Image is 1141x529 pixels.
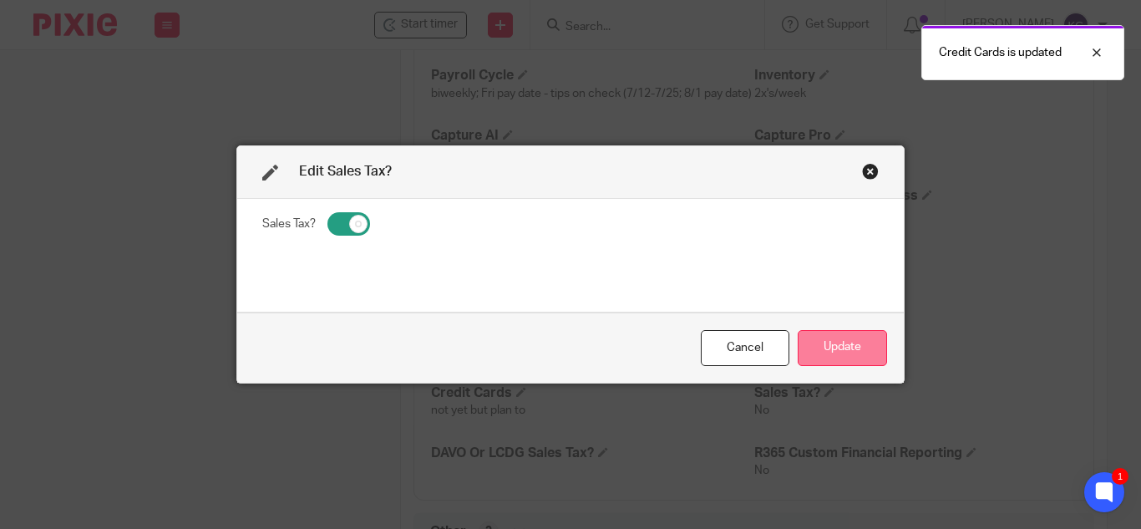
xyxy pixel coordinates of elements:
[1112,468,1128,485] div: 1
[299,165,392,178] span: Edit Sales Tax?
[798,330,887,366] button: Update
[701,330,789,366] div: Close this dialog window
[939,44,1062,61] p: Credit Cards is updated
[862,163,879,180] div: Close this dialog window
[262,216,316,232] label: Sales Tax?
